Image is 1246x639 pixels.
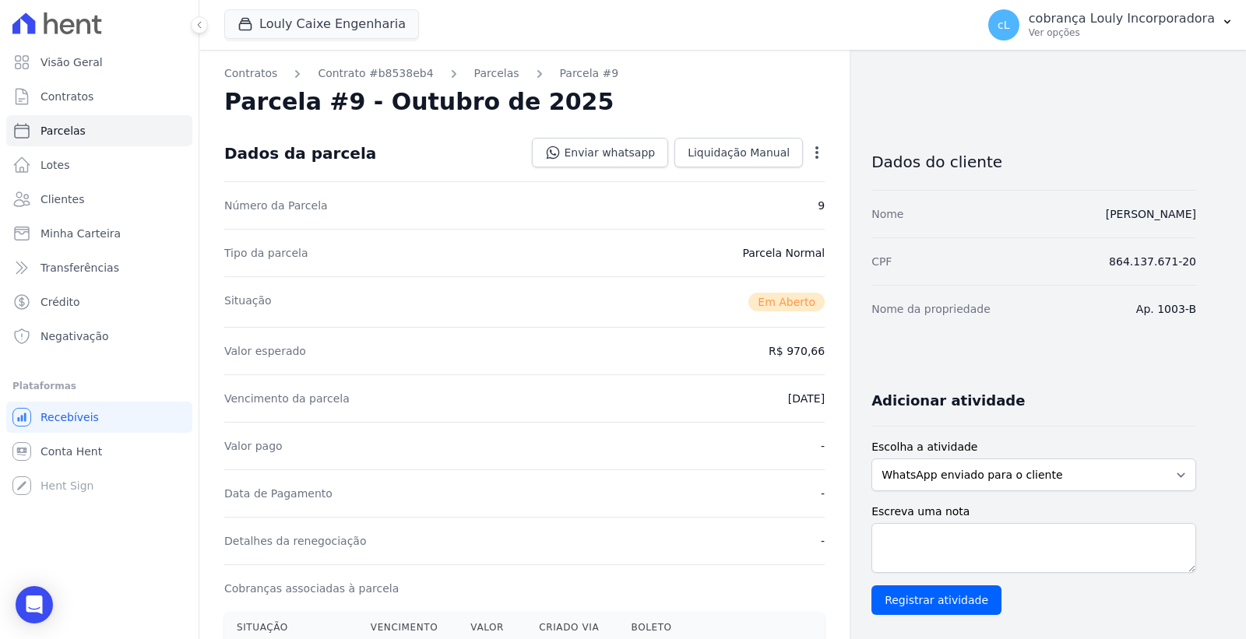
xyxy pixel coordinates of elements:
a: Transferências [6,252,192,283]
dd: - [821,486,825,501]
a: [PERSON_NAME] [1106,208,1196,220]
h2: Parcela #9 - Outubro de 2025 [224,88,614,116]
dd: [DATE] [788,391,825,406]
dt: Situação [224,293,272,311]
span: Parcelas [40,123,86,139]
dd: - [821,438,825,454]
p: Ver opções [1029,26,1215,39]
dt: Tipo da parcela [224,245,308,261]
dt: Cobranças associadas à parcela [224,581,399,596]
p: cobrança Louly Incorporadora [1029,11,1215,26]
dt: Número da Parcela [224,198,328,213]
dt: Nome [871,206,903,222]
span: cL [998,19,1010,30]
dt: Vencimento da parcela [224,391,350,406]
dd: Ap. 1003-B [1136,301,1196,317]
dt: Valor pago [224,438,283,454]
span: Lotes [40,157,70,173]
span: Recebíveis [40,409,99,425]
label: Escolha a atividade [871,439,1196,455]
a: Visão Geral [6,47,192,78]
span: Visão Geral [40,54,103,70]
div: Plataformas [12,377,186,395]
span: Negativação [40,328,109,344]
label: Escreva uma nota [871,504,1196,520]
a: Crédito [6,286,192,318]
dt: CPF [871,254,892,269]
dd: R$ 970,66 [769,343,825,359]
dt: Detalhes da renegociação [224,533,367,549]
div: Open Intercom Messenger [16,586,53,623]
dt: Valor esperado [224,343,306,359]
button: cL cobrança Louly Incorporadora Ver opções [976,3,1246,47]
a: Contrato #b8538eb4 [318,65,433,82]
dd: - [821,533,825,549]
a: Contratos [224,65,277,82]
a: Lotes [6,149,192,181]
span: Transferências [40,260,119,276]
a: Enviar whatsapp [532,138,668,167]
input: Registrar atividade [871,585,1001,615]
dt: Data de Pagamento [224,486,333,501]
span: Crédito [40,294,80,310]
span: Em Aberto [748,293,825,311]
div: Dados da parcela [224,144,376,163]
button: Louly Caixe Engenharia [224,9,419,39]
dd: 864.137.671-20 [1109,254,1196,269]
nav: Breadcrumb [224,65,825,82]
span: Minha Carteira [40,226,121,241]
a: Parcelas [474,65,519,82]
span: Conta Hent [40,444,102,459]
dd: 9 [818,198,825,213]
a: Clientes [6,184,192,215]
dt: Nome da propriedade [871,301,991,317]
dd: Parcela Normal [742,245,825,261]
h3: Dados do cliente [871,153,1196,171]
a: Recebíveis [6,402,192,433]
a: Liquidação Manual [674,138,803,167]
a: Conta Hent [6,436,192,467]
a: Negativação [6,321,192,352]
span: Liquidação Manual [688,145,790,160]
a: Contratos [6,81,192,112]
span: Clientes [40,191,84,207]
span: Contratos [40,89,93,104]
a: Minha Carteira [6,218,192,249]
a: Parcelas [6,115,192,146]
h3: Adicionar atividade [871,391,1025,410]
a: Parcela #9 [560,65,619,82]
